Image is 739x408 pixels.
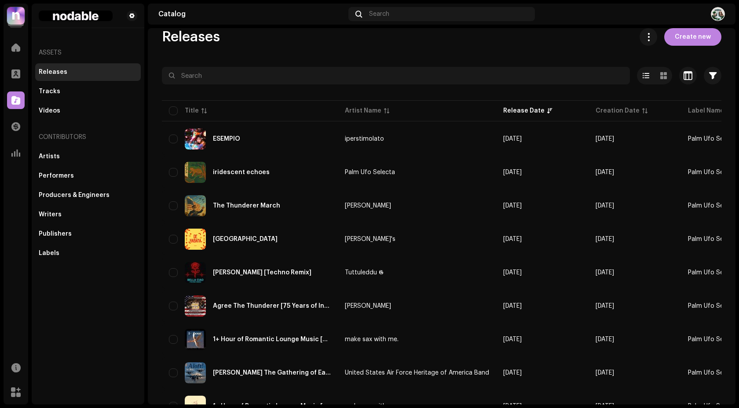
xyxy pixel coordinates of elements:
[503,336,522,342] span: Oct 1, 2025
[185,128,206,149] img: abdfbb76-83af-4b16-a042-10fd0c186d2e
[503,270,522,276] span: Oct 8, 2025
[213,169,270,175] div: iridescent echoes
[35,148,141,165] re-m-nav-item: Artists
[688,270,738,276] span: Palm Ufo Selecta
[39,250,59,257] div: Labels
[503,303,522,309] span: Oct 5, 2025
[688,236,738,242] span: Palm Ufo Selecta
[596,303,614,309] span: Sep 27, 2025
[688,336,738,342] span: Palm Ufo Selecta
[345,370,489,376] div: United States Air Force Heritage of America Band
[185,195,206,216] img: beaf6ac5-01e0-440c-bd6a-824dde61f023
[345,136,384,142] div: iperstimolato
[7,7,25,25] img: 39a81664-4ced-4598-a294-0293f18f6a76
[39,172,74,179] div: Performers
[185,329,206,350] img: 297c90c2-462d-49d2-b53b-8ccd0c712b83
[596,236,614,242] span: Oct 8, 2025
[213,303,331,309] div: Agree The Thunderer [75 Years of Inspiring Excellence]
[596,169,614,175] span: Aug 27, 2025
[345,336,399,342] div: make sax with me.
[345,270,384,276] div: Tuttuleddu 𝕲
[345,303,489,309] span: John Philip Sousa
[596,270,614,276] span: Oct 8, 2025
[39,192,110,199] div: Producers & Engineers
[664,28,721,46] button: Create new
[688,303,738,309] span: Palm Ufo Selecta
[35,206,141,223] re-m-nav-item: Writers
[213,336,331,342] div: 1+ Hour of Romantic Lounge Music [Best of Sebastian Escobar]
[213,236,278,242] div: De Habana
[503,106,545,115] div: Release Date
[345,203,489,209] span: John Philip Sousa
[39,107,60,114] div: Videos
[688,169,738,175] span: Palm Ufo Selecta
[596,370,614,376] span: Sep 27, 2025
[711,7,725,21] img: e075db17-00d1-4f2b-b1e0-6b3a706eba49
[345,203,391,209] div: [PERSON_NAME]
[185,362,206,383] img: 0ac06b9f-d747-4d38-8161-e51a5e2edbf7
[35,63,141,81] re-m-nav-item: Releases
[345,106,381,115] div: Artist Name
[39,88,60,95] div: Tracks
[39,69,67,76] div: Releases
[162,28,220,46] span: Releases
[185,262,206,283] img: d5d61990-2f31-45db-8783-4fb6b357dd86
[688,136,738,142] span: Palm Ufo Selecta
[596,106,640,115] div: Creation Date
[213,203,280,209] div: The Thunderer March
[39,11,113,21] img: fe1cef4e-07b0-41ac-a07a-531998eee426
[503,136,522,142] span: Sep 2, 2026
[35,167,141,185] re-m-nav-item: Performers
[345,236,489,242] span: Bachata's
[345,169,489,175] span: Palm Ufo Selecta
[345,136,489,142] span: iperstimolato
[213,136,240,142] div: ESEMPIO
[35,127,141,148] re-a-nav-header: Contributors
[185,229,206,250] img: a74f34bb-0318-4ce4-aeaf-9d0d9a6cdf51
[596,136,614,142] span: Jul 29, 2025
[688,370,738,376] span: Palm Ufo Selecta
[185,295,206,317] img: 9ce2bb5b-bc35-43aa-bfb3-77572836df9f
[369,11,389,18] span: Search
[35,186,141,204] re-m-nav-item: Producers & Engineers
[345,303,391,309] div: [PERSON_NAME]
[35,225,141,243] re-m-nav-item: Publishers
[39,211,62,218] div: Writers
[345,336,489,342] span: make sax with me.
[345,236,395,242] div: [PERSON_NAME]'s
[688,106,724,115] div: Label Name
[503,236,522,242] span: Oct 8, 2025
[35,102,141,120] re-m-nav-item: Videos
[503,370,522,376] span: Sep 27, 2025
[35,244,141,262] re-m-nav-item: Labels
[162,67,630,84] input: Search
[39,153,60,160] div: Artists
[675,28,711,46] span: Create new
[35,42,141,63] re-a-nav-header: Assets
[35,83,141,100] re-m-nav-item: Tracks
[503,203,522,209] span: Oct 8, 2025
[185,162,206,183] img: a94b9516-8b50-49c8-8e4f-98b437c8b223
[596,203,614,209] span: Oct 8, 2025
[158,11,345,18] div: Catalog
[503,169,522,175] span: Oct 10, 2025
[213,370,331,376] div: Barnes The Gathering of Eagles
[596,336,614,342] span: Sep 28, 2025
[345,169,395,175] div: Palm Ufo Selecta
[213,270,311,276] div: Bella Ciao [Techno Remix]
[39,230,72,237] div: Publishers
[185,106,199,115] div: Title
[345,270,489,276] span: Tuttuleddu 𝕲
[688,203,738,209] span: Palm Ufo Selecta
